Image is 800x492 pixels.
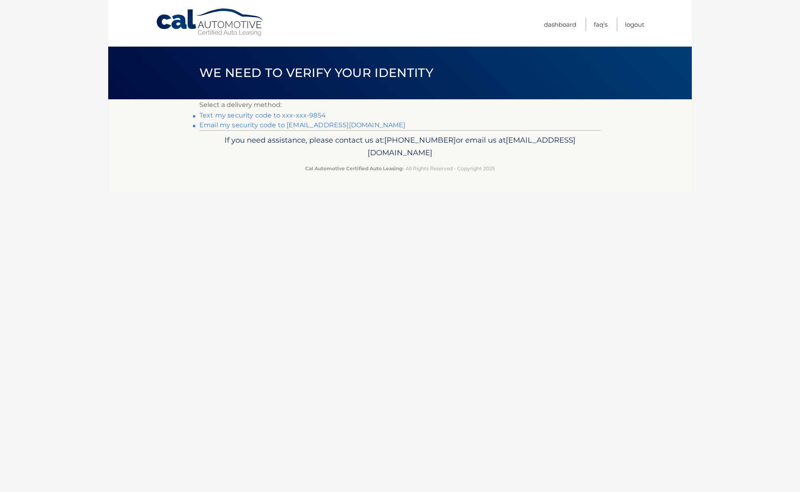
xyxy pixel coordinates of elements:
a: Cal Automotive [156,8,265,37]
span: [PHONE_NUMBER] [384,135,456,145]
strong: Cal Automotive Certified Auto Leasing [305,165,402,171]
span: We need to verify your identity [199,65,433,80]
a: Email my security code to [EMAIL_ADDRESS][DOMAIN_NAME] [199,121,406,129]
p: Select a delivery method: [199,99,601,111]
p: - All Rights Reserved - Copyright 2025 [205,164,595,173]
a: Text my security code to xxx-xxx-9854 [199,111,326,119]
p: If you need assistance, please contact us at: or email us at [205,134,595,160]
a: FAQ's [594,18,607,31]
a: Logout [625,18,644,31]
a: Dashboard [544,18,576,31]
